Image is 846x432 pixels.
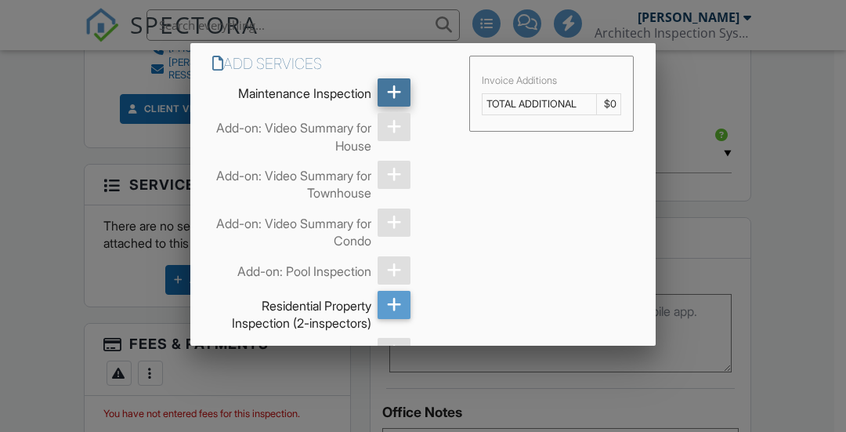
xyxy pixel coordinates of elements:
[482,74,621,87] div: Invoice Additions
[212,338,371,379] div: Add-on: Video Summary for House
[212,161,371,202] div: Add-on: Video Summary for Townhouse
[212,113,371,154] div: Add-on: Video Summary for House
[212,291,371,332] div: Residential Property Inspection (2-inspectors)
[212,56,450,72] h6: Add Services
[212,209,371,250] div: Add-on: Video Summary for Condo
[482,94,596,115] td: TOTAL ADDITIONAL
[596,94,620,115] td: $0
[212,256,371,280] div: Add-on: Pool Inspection
[212,78,371,102] div: Maintenance Inspection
